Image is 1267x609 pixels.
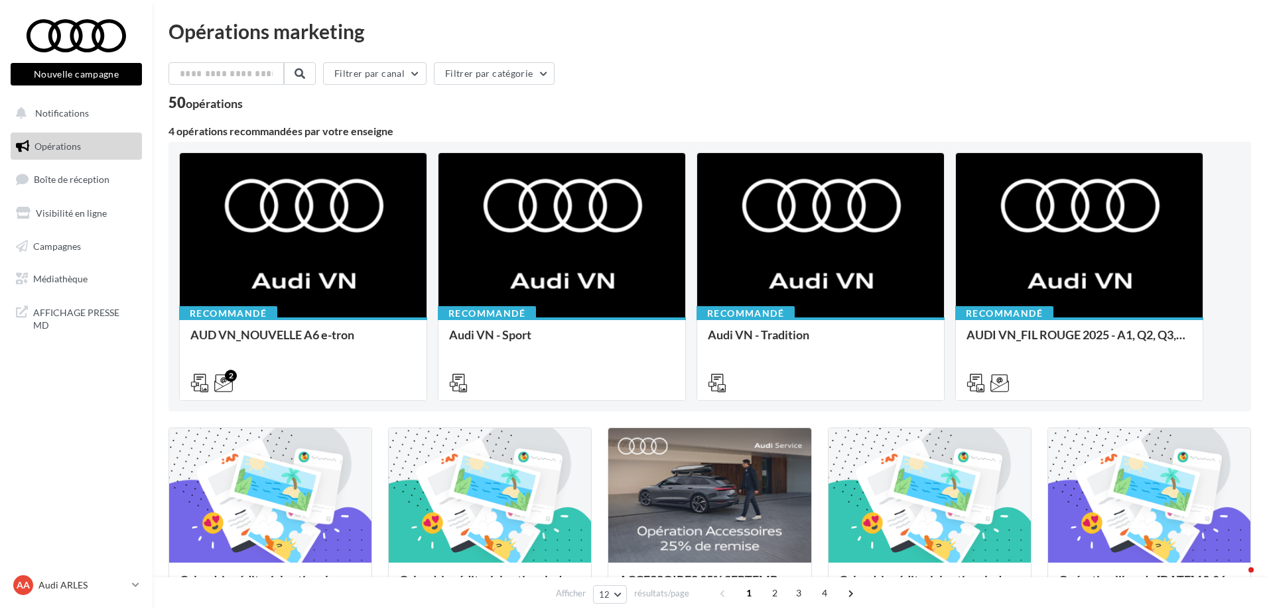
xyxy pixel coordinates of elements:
span: 2 [764,582,785,604]
div: 4 opérations recommandées par votre enseigne [168,126,1251,137]
span: 12 [599,589,610,600]
div: ACCESSOIRES 25% SEPTEMBRE - AUDI SERVICE [619,573,800,600]
div: Audi VN - Sport [449,328,675,355]
button: Notifications [8,99,139,127]
div: 2 [225,370,237,382]
span: Médiathèque [33,273,88,284]
div: AUD VN_NOUVELLE A6 e-tron [190,328,416,355]
div: opérations [186,97,243,109]
a: AFFICHAGE PRESSE MD [8,298,145,337]
button: Filtrer par canal [323,62,427,85]
span: résultats/page [634,587,689,600]
span: 1 [738,582,760,604]
div: 50 [168,95,243,110]
span: 4 [814,582,835,604]
a: Médiathèque [8,265,145,293]
div: Recommandé [955,306,1053,321]
button: 12 [593,585,627,604]
span: Notifications [35,107,89,119]
a: Campagnes [8,233,145,260]
div: Recommandé [697,306,795,321]
span: AA [17,579,30,592]
div: Calendrier éditorial national : du 02.09 au 09.09 [839,573,1020,600]
span: 3 [788,582,809,604]
div: Opérations marketing [168,21,1251,41]
a: AA Audi ARLES [11,573,142,598]
button: Filtrer par catégorie [434,62,555,85]
p: Audi ARLES [38,579,127,592]
span: Afficher [556,587,586,600]
span: Boîte de réception [34,174,109,185]
button: Nouvelle campagne [11,63,142,85]
div: Recommandé [438,306,536,321]
span: Opérations [34,140,81,152]
span: AFFICHAGE PRESSE MD [33,304,137,332]
div: AUDI VN_FIL ROUGE 2025 - A1, Q2, Q3, Q5 et Q4 e-tron [967,328,1192,355]
div: Calendrier éditorial national : du 02.09 au 15.09 [399,573,580,600]
a: Opérations [8,133,145,160]
span: Visibilité en ligne [36,207,107,219]
div: Calendrier éditorial national : semaine du 08.09 au 14.09 [180,573,361,600]
div: Audi VN - Tradition [708,328,933,355]
div: Recommandé [179,306,277,321]
span: Campagnes [33,240,81,251]
a: Boîte de réception [8,165,145,194]
iframe: Intercom live chat [1222,564,1254,596]
a: Visibilité en ligne [8,199,145,227]
div: Opération libre du [DATE] 12:06 [1059,573,1240,600]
